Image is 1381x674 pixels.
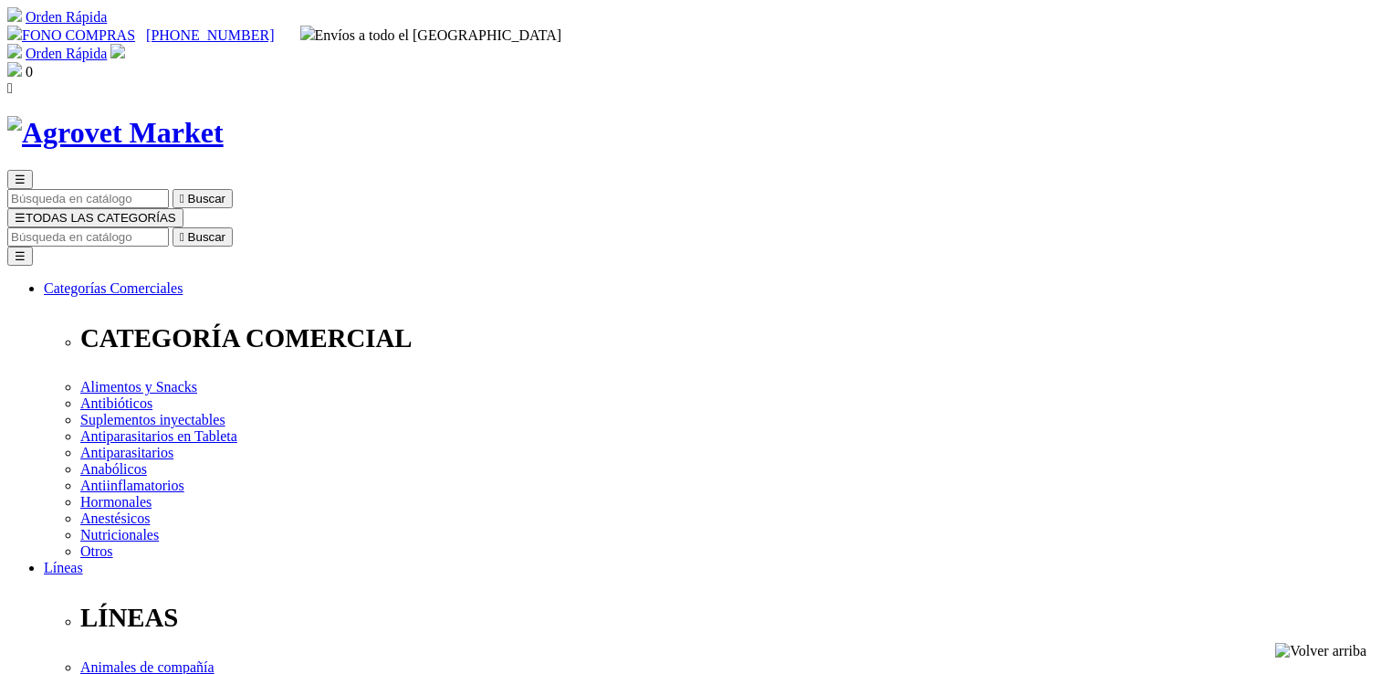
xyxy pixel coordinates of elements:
[80,494,152,510] a: Hormonales
[80,428,237,444] a: Antiparasitarios en Tableta
[80,379,197,395] a: Alimentos y Snacks
[7,7,22,22] img: shopping-cart.svg
[110,44,125,58] img: user.svg
[188,230,225,244] span: Buscar
[7,227,169,247] input: Buscar
[180,192,184,205] i: 
[80,461,147,477] a: Anabólicos
[300,27,562,43] span: Envíos a todo el [GEOGRAPHIC_DATA]
[7,170,33,189] button: ☰
[7,189,169,208] input: Buscar
[26,64,33,79] span: 0
[80,395,152,411] a: Antibióticos
[180,230,184,244] i: 
[80,323,1374,353] p: CATEGORÍA COMERCIAL
[173,189,233,208] button:  Buscar
[44,560,83,575] a: Líneas
[7,44,22,58] img: shopping-cart.svg
[110,46,125,61] a: Acceda a su cuenta de cliente
[80,527,159,542] a: Nutricionales
[80,511,150,526] a: Anestésicos
[300,26,315,40] img: delivery-truck.svg
[7,62,22,77] img: shopping-bag.svg
[7,80,13,96] i: 
[7,26,22,40] img: phone.svg
[7,208,183,227] button: ☰TODAS LAS CATEGORÍAS
[15,173,26,186] span: ☰
[26,46,107,61] a: Orden Rápida
[44,280,183,296] a: Categorías Comerciales
[146,27,274,43] a: [PHONE_NUMBER]
[188,192,225,205] span: Buscar
[80,412,225,427] a: Suplementos inyectables
[1275,643,1366,659] img: Volver arriba
[80,445,173,460] a: Antiparasitarios
[173,227,233,247] button:  Buscar
[15,211,26,225] span: ☰
[7,27,135,43] a: FONO COMPRAS
[7,116,224,150] img: Agrovet Market
[80,543,113,559] a: Otros
[80,478,184,493] a: Antiinflamatorios
[26,9,107,25] a: Orden Rápida
[7,247,33,266] button: ☰
[80,603,1374,633] p: LÍNEAS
